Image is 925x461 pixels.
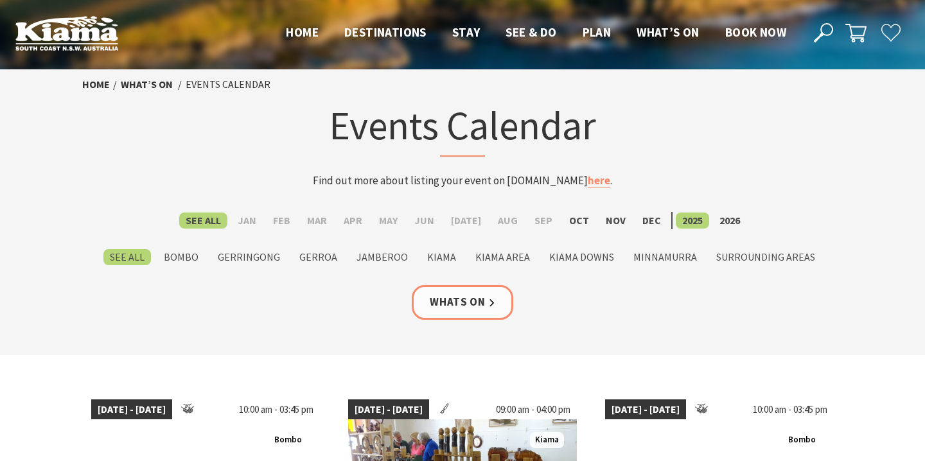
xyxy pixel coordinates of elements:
[489,399,577,420] span: 09:00 am - 04:00 pm
[373,213,404,229] label: May
[231,213,263,229] label: Jan
[211,172,714,189] p: Find out more about listing your event on [DOMAIN_NAME] .
[605,399,686,420] span: [DATE] - [DATE]
[286,24,319,40] span: Home
[583,24,612,40] span: Plan
[344,24,427,40] span: Destinations
[273,22,799,44] nav: Main Menu
[506,24,556,40] span: See & Do
[179,213,227,229] label: See All
[713,213,746,229] label: 2026
[267,213,297,229] label: Feb
[627,249,703,265] label: Minnamurra
[121,78,173,91] a: What’s On
[91,399,172,420] span: [DATE] - [DATE]
[348,399,429,420] span: [DATE] - [DATE]
[530,432,564,448] span: Kiama
[186,76,270,93] li: Events Calendar
[412,285,513,319] a: Whats On
[82,78,110,91] a: Home
[710,249,822,265] label: Surrounding Areas
[599,213,632,229] label: Nov
[408,213,441,229] label: Jun
[588,173,610,188] a: here
[637,24,700,40] span: What’s On
[211,249,286,265] label: Gerringong
[211,100,714,157] h1: Events Calendar
[421,249,463,265] label: Kiama
[301,213,333,229] label: Mar
[337,213,369,229] label: Apr
[543,249,621,265] label: Kiama Downs
[293,249,344,265] label: Gerroa
[103,249,151,265] label: See All
[783,432,821,448] span: Bombo
[350,249,414,265] label: Jamberoo
[746,399,834,420] span: 10:00 am - 03:45 pm
[233,399,320,420] span: 10:00 am - 03:45 pm
[636,213,667,229] label: Dec
[491,213,524,229] label: Aug
[445,213,488,229] label: [DATE]
[563,213,595,229] label: Oct
[157,249,205,265] label: Bombo
[452,24,480,40] span: Stay
[528,213,559,229] label: Sep
[676,213,709,229] label: 2025
[469,249,536,265] label: Kiama Area
[15,15,118,51] img: Kiama Logo
[269,432,307,448] span: Bombo
[725,24,786,40] span: Book now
